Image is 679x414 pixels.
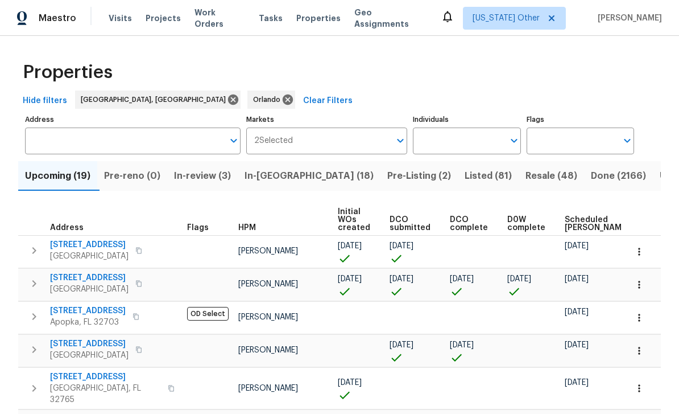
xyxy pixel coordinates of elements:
span: D0W complete [507,216,545,232]
button: Clear Filters [299,91,357,112]
button: Open [506,133,522,149]
span: [DATE] [338,242,362,250]
span: Listed (81) [465,168,512,184]
span: 2 Selected [254,136,293,146]
span: [DATE] [565,242,589,250]
span: [STREET_ADDRESS] [50,305,126,317]
span: In-[GEOGRAPHIC_DATA] (18) [245,168,374,184]
label: Individuals [413,116,520,123]
span: [PERSON_NAME] [238,313,298,321]
span: [PERSON_NAME] [593,13,662,24]
span: DCO complete [450,216,488,232]
span: [US_STATE] Other [473,13,540,24]
span: Properties [23,67,113,78]
span: [PERSON_NAME] [238,247,298,255]
button: Open [619,133,635,149]
span: [DATE] [390,242,413,250]
span: Maestro [39,13,76,24]
span: Projects [146,13,181,24]
label: Flags [527,116,634,123]
span: [GEOGRAPHIC_DATA], FL 32765 [50,383,161,405]
span: [DATE] [565,308,589,316]
span: Clear Filters [303,94,353,108]
span: [PERSON_NAME] [238,384,298,392]
span: [DATE] [338,275,362,283]
span: [STREET_ADDRESS] [50,272,129,284]
span: [STREET_ADDRESS] [50,239,129,251]
span: [PERSON_NAME] [238,280,298,288]
span: Work Orders [194,7,245,30]
span: Apopka, FL 32703 [50,317,126,328]
span: [PERSON_NAME] [238,346,298,354]
span: Hide filters [23,94,67,108]
span: Pre-reno (0) [104,168,160,184]
span: [DATE] [390,275,413,283]
label: Markets [246,116,408,123]
span: [DATE] [507,275,531,283]
span: In-review (3) [174,168,231,184]
button: Open [226,133,242,149]
button: Hide filters [18,91,72,112]
span: [DATE] [565,379,589,387]
span: Resale (48) [525,168,577,184]
span: Initial WOs created [338,208,370,232]
span: [GEOGRAPHIC_DATA] [50,350,129,361]
span: DCO submitted [390,216,430,232]
span: Flags [187,224,209,232]
span: Done (2166) [591,168,646,184]
span: [GEOGRAPHIC_DATA], [GEOGRAPHIC_DATA] [81,94,230,105]
span: [STREET_ADDRESS] [50,338,129,350]
span: [DATE] [450,341,474,349]
span: [DATE] [390,341,413,349]
span: OD Select [187,307,229,321]
span: [GEOGRAPHIC_DATA] [50,251,129,262]
span: Visits [109,13,132,24]
span: Tasks [259,14,283,22]
span: [GEOGRAPHIC_DATA] [50,284,129,295]
span: Address [50,224,84,232]
span: [STREET_ADDRESS] [50,371,161,383]
span: HPM [238,224,256,232]
span: Upcoming (19) [25,168,90,184]
div: [GEOGRAPHIC_DATA], [GEOGRAPHIC_DATA] [75,91,241,109]
button: Open [392,133,408,149]
span: [DATE] [338,379,362,387]
label: Address [25,116,241,123]
span: Geo Assignments [354,7,427,30]
span: Orlando [253,94,285,105]
span: Pre-Listing (2) [387,168,451,184]
div: Orlando [247,91,295,109]
span: [DATE] [565,341,589,349]
span: [DATE] [450,275,474,283]
span: Properties [296,13,341,24]
span: Scheduled [PERSON_NAME] [565,216,629,232]
span: [DATE] [565,275,589,283]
